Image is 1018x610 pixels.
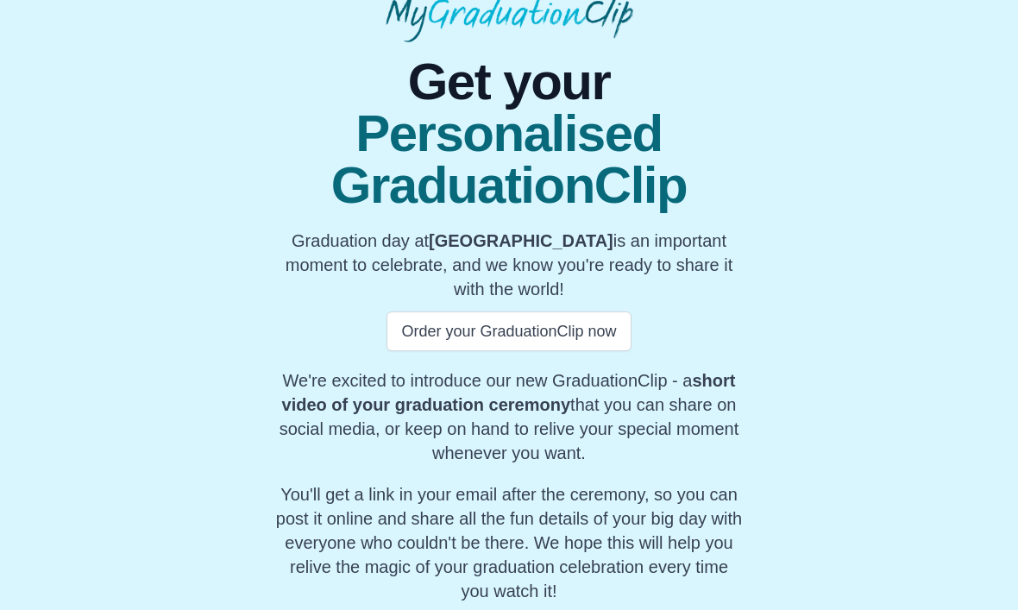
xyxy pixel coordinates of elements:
[275,109,743,212] span: Personalised GraduationClip
[282,372,736,415] b: short video of your graduation ceremony
[275,369,743,466] p: We're excited to introduce our new GraduationClip - a that you can share on social media, or keep...
[275,57,743,109] span: Get your
[275,483,743,604] p: You'll get a link in your email after the ceremony, so you can post it online and share all the f...
[275,230,743,302] p: Graduation day at is an important moment to celebrate, and we know you're ready to share it with ...
[429,232,613,251] b: [GEOGRAPHIC_DATA]
[386,312,631,352] button: Order your GraduationClip now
